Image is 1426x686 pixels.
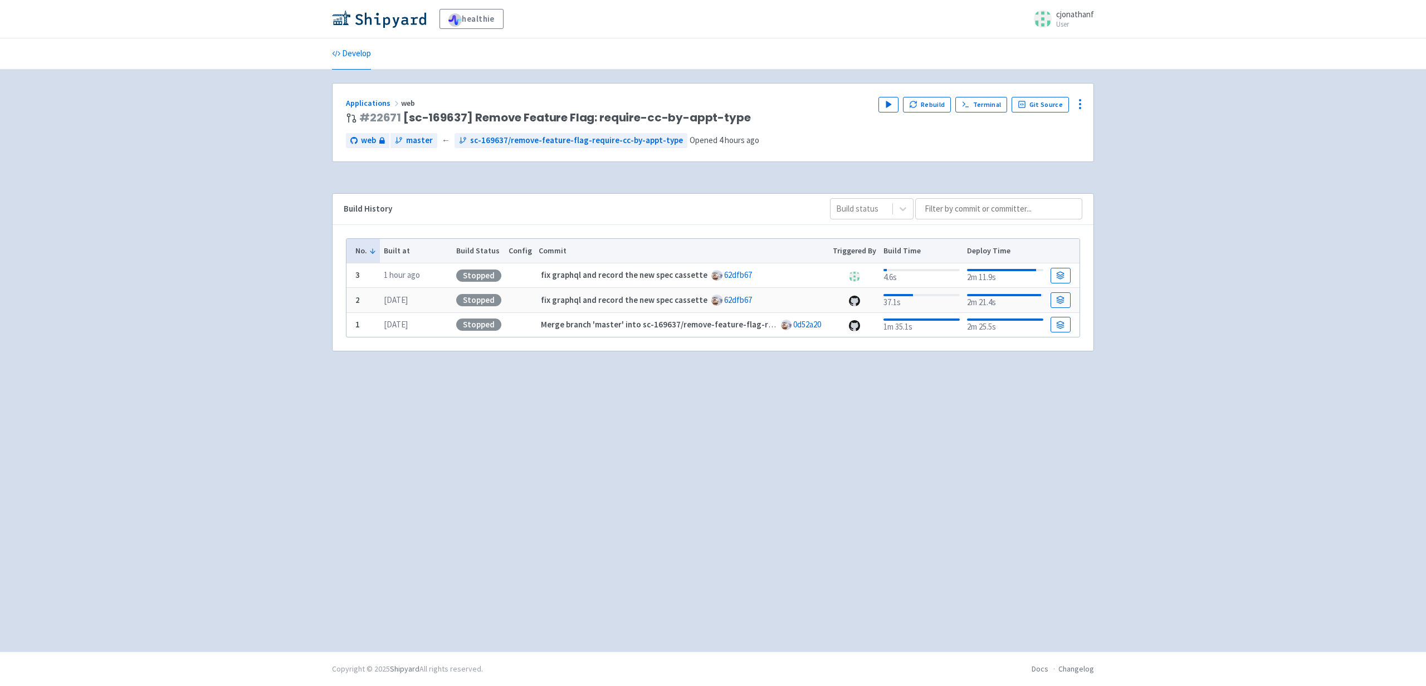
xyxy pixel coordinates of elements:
a: 62dfb67 [724,269,752,280]
strong: fix graphql and record the new spec cassette [541,295,707,305]
span: sc-169637/remove-feature-flag-require-cc-by-appt-type [470,134,683,147]
th: Commit [535,239,829,263]
a: cjonathanf User [1027,10,1094,28]
div: 2m 25.5s [967,316,1043,334]
a: web [346,133,389,148]
a: 62dfb67 [724,295,752,305]
strong: Merge branch 'master' into sc-169637/remove-feature-flag-require-cc-by-appt-type [541,319,856,330]
div: Copyright © 2025 All rights reserved. [332,663,483,675]
button: Rebuild [903,97,951,112]
b: 1 [355,319,360,330]
strong: fix graphql and record the new spec cassette [541,269,707,280]
a: Shipyard [390,664,419,674]
b: 3 [355,269,360,280]
th: Build Status [452,239,505,263]
div: Stopped [456,318,501,331]
th: Triggered By [829,239,880,263]
small: User [1056,21,1094,28]
time: 4 hours ago [719,135,759,145]
a: master [390,133,437,148]
a: #22671 [359,110,401,125]
button: No. [355,245,377,257]
a: Docs [1032,664,1048,674]
th: Config [505,239,535,263]
button: Play [878,97,898,112]
img: Shipyard logo [332,10,426,28]
time: 1 hour ago [384,269,420,280]
div: 2m 11.9s [967,267,1043,284]
a: Terminal [955,97,1007,112]
th: Deploy Time [963,239,1047,263]
span: [sc-169637] Remove Feature Flag: require-cc-by-appt-type [359,111,751,124]
span: web [401,98,417,108]
span: ← [442,134,450,147]
span: master [406,134,433,147]
a: Build Details [1051,317,1071,332]
a: healthie [439,9,504,29]
span: cjonathanf [1056,9,1094,19]
time: [DATE] [384,319,408,330]
a: Build Details [1051,268,1071,283]
div: Stopped [456,269,501,282]
span: web [361,134,376,147]
div: 37.1s [883,292,960,309]
div: Stopped [456,294,501,306]
input: Filter by commit or committer... [915,198,1082,219]
time: [DATE] [384,295,408,305]
div: 4.6s [883,267,960,284]
a: Git Source [1012,97,1069,112]
th: Built at [380,239,452,263]
span: Opened [690,135,759,145]
a: Applications [346,98,401,108]
a: Develop [332,38,371,70]
div: Build History [344,203,812,215]
a: Changelog [1058,664,1094,674]
div: 1m 35.1s [883,316,960,334]
a: sc-169637/remove-feature-flag-require-cc-by-appt-type [455,133,687,148]
a: 0d52a20 [793,319,821,330]
div: 2m 21.4s [967,292,1043,309]
a: Build Details [1051,292,1071,308]
th: Build Time [880,239,963,263]
b: 2 [355,295,360,305]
